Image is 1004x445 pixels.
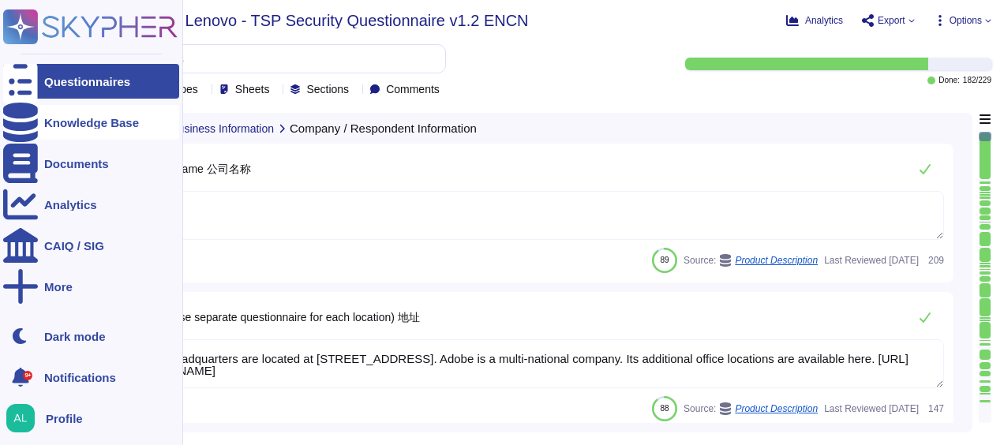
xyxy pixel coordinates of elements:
[235,84,270,95] span: Sheets
[290,122,477,134] span: Company / Respondent Information
[824,404,919,413] span: Last Reviewed [DATE]
[963,77,991,84] span: 182 / 229
[805,16,843,25] span: Analytics
[23,371,32,380] div: 9+
[660,404,669,413] span: 88
[44,199,97,211] div: Analytics
[306,84,349,95] span: Sections
[44,281,73,293] div: More
[62,45,445,73] input: Search by keywords
[684,402,818,415] span: Source:
[3,64,179,99] a: Questionnaires
[107,339,944,388] textarea: Adobe's Headquarters are located at [STREET_ADDRESS]. Adobe is a multi-national company. Its addi...
[107,191,944,240] textarea: Adobe Inc.
[126,163,251,175] span: Business Name 公司名称
[3,146,179,181] a: Documents
[925,256,944,265] span: 209
[44,331,106,342] div: Dark mode
[185,13,529,28] span: Lenovo - TSP Security Questionnaire v1.2 ENCN
[925,404,944,413] span: 147
[735,256,818,265] span: Product Description
[44,158,109,170] div: Documents
[938,77,960,84] span: Done:
[3,105,179,140] a: Knowledge Base
[44,76,130,88] div: Questionnaires
[950,16,982,25] span: Options
[44,117,139,129] div: Knowledge Base
[660,256,669,264] span: 89
[46,413,83,424] span: Profile
[3,187,179,222] a: Analytics
[44,240,104,252] div: CAIQ / SIG
[3,228,179,263] a: CAIQ / SIG
[6,404,35,432] img: user
[786,14,843,27] button: Analytics
[735,404,818,413] span: Product Description
[44,372,116,383] span: Notifications
[170,123,274,134] span: Business Information
[824,256,919,265] span: Last Reviewed [DATE]
[3,401,46,436] button: user
[126,311,420,323] span: Address (use separate questionnaire for each location) 地址
[684,254,818,267] span: Source:
[386,84,440,95] span: Comments
[878,16,905,25] span: Export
